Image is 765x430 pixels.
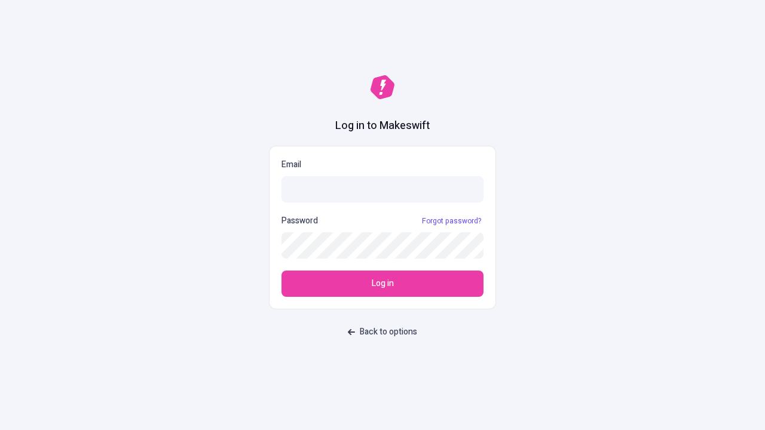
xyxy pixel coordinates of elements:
[341,321,424,343] button: Back to options
[420,216,484,226] a: Forgot password?
[360,325,417,339] span: Back to options
[281,176,484,202] input: Email
[335,118,430,134] h1: Log in to Makeswift
[281,271,484,297] button: Log in
[372,277,394,290] span: Log in
[281,214,318,228] p: Password
[281,158,484,171] p: Email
